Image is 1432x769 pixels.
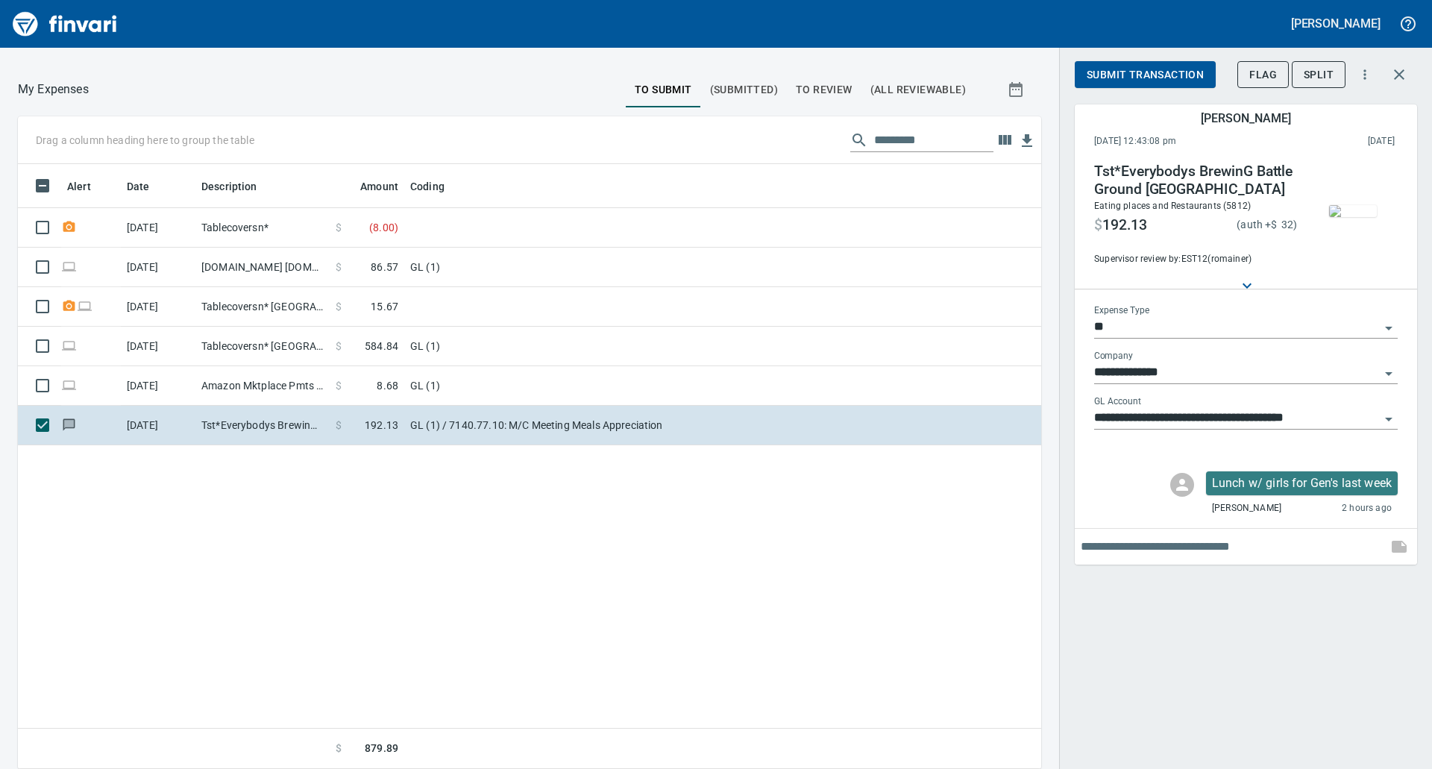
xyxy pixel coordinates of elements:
[1381,529,1417,565] span: This records your note into the expense
[1342,501,1392,516] span: 2 hours ago
[61,420,77,430] span: Has messages
[77,301,92,311] span: Online transaction
[1249,66,1277,84] span: Flag
[195,366,330,406] td: Amazon Mktplace Pmts [DOMAIN_NAME][URL] WA
[1291,16,1381,31] h5: [PERSON_NAME]
[341,178,398,195] span: Amount
[371,260,398,274] span: 86.57
[195,327,330,366] td: Tablecoversn* [GEOGRAPHIC_DATA] [GEOGRAPHIC_DATA]
[1304,66,1334,84] span: Split
[121,327,195,366] td: [DATE]
[67,178,91,195] span: Alert
[404,327,777,366] td: GL (1)
[61,222,77,232] span: Receipt Required
[36,133,254,148] p: Drag a column heading here to group the table
[796,81,852,99] span: To Review
[1271,219,1277,230] span: $
[410,178,445,195] span: Coding
[18,81,89,98] p: My Expenses
[365,418,398,433] span: 192.13
[1094,398,1141,407] label: GL Account
[201,178,257,195] span: Description
[371,299,398,314] span: 15.67
[1287,12,1384,35] button: [PERSON_NAME]
[1237,217,1297,232] p: (auth + )
[201,178,277,195] span: Description
[121,208,195,248] td: [DATE]
[1278,219,1293,230] span: 32
[369,220,398,235] span: ( 8.00 )
[336,378,342,393] span: $
[1212,501,1281,516] span: [PERSON_NAME]
[9,6,121,42] img: Finvari
[1094,214,1297,234] div: Final charge was 20% more than initial transaction
[1212,474,1392,492] p: Lunch w/ girls for Gen's last week
[18,81,89,98] nav: breadcrumb
[336,418,342,433] span: $
[195,248,330,287] td: [DOMAIN_NAME] [DOMAIN_NAME][URL] WA
[1378,409,1399,430] button: Open
[365,741,398,756] span: 879.89
[404,366,777,406] td: GL (1)
[195,208,330,248] td: Tablecoversn*
[404,248,777,287] td: GL (1)
[1016,130,1038,152] button: Download table
[336,741,342,756] span: $
[404,406,777,445] td: GL (1) / 7140.77.10: M/C Meeting Meals Appreciation
[993,72,1041,107] button: Show transactions within a particular date range
[195,406,330,445] td: Tst*Everybodys BrewinG Battle Ground [GEOGRAPHIC_DATA]
[870,81,966,99] span: (All Reviewable)
[127,178,150,195] span: Date
[365,339,398,354] span: 584.84
[1206,471,1398,495] div: Click for options
[635,81,692,99] span: To Submit
[1094,352,1133,361] label: Company
[1094,252,1297,267] span: Supervisor review by: EST12 (romainer)
[1102,216,1147,234] span: 192.13
[377,378,398,393] span: 8.68
[1237,61,1289,89] button: Flag
[1094,163,1297,198] h4: Tst*Everybodys BrewinG Battle Ground [GEOGRAPHIC_DATA]
[61,341,77,351] span: Online transaction
[710,81,778,99] span: (Submitted)
[410,178,464,195] span: Coding
[1378,318,1399,339] button: Open
[61,380,77,390] span: Online transaction
[1094,201,1251,211] span: Eating places and Restaurants (5812)
[1094,134,1272,149] span: [DATE] 12:43:08 pm
[121,366,195,406] td: [DATE]
[1094,216,1102,234] span: $
[1381,57,1417,92] button: Close transaction
[1378,363,1399,384] button: Open
[1094,307,1149,316] label: Expense Type
[67,178,110,195] span: Alert
[1292,61,1345,89] button: Split
[336,260,342,274] span: $
[61,262,77,271] span: Online transaction
[195,287,330,327] td: Tablecoversn* [GEOGRAPHIC_DATA] [GEOGRAPHIC_DATA]
[1087,66,1204,84] span: Submit Transaction
[1201,110,1290,126] h5: [PERSON_NAME]
[121,248,195,287] td: [DATE]
[336,220,342,235] span: $
[336,299,342,314] span: $
[121,406,195,445] td: [DATE]
[360,178,398,195] span: Amount
[127,178,169,195] span: Date
[121,287,195,327] td: [DATE]
[1329,205,1377,217] img: receipts%2Ftapani%2F2025-10-06%2FfwPF4OgXw0XVJRvOwhnyyi25FmH3__Ytow8wY7RUu6s4PgWgmD_thumb.jpg
[61,301,77,311] span: Receipt Required
[336,339,342,354] span: $
[1272,134,1395,149] span: This charge was settled by the merchant and appears on the 2025/09/13 statement.
[1075,61,1216,89] button: Submit Transaction
[1348,58,1381,91] button: More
